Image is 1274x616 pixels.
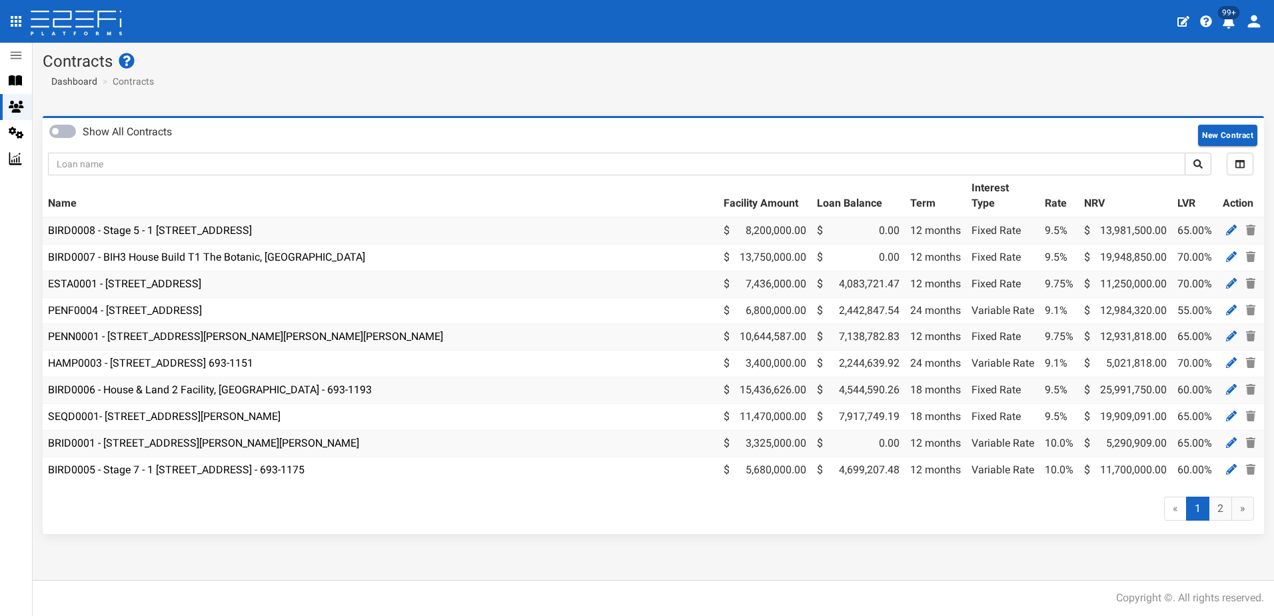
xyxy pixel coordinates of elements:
td: 19,909,091.00 [1079,403,1172,430]
a: Delete Contract [1243,435,1259,451]
td: 18 months [905,403,966,430]
td: 0.00 [812,244,905,271]
td: 12 months [905,430,966,457]
a: ESTA0001 - [STREET_ADDRESS] [48,277,201,290]
td: Fixed Rate [966,324,1039,351]
a: BIRD0005 - Stage 7 - 1 [STREET_ADDRESS] - 693-1175 [48,463,305,476]
a: Delete Contract [1243,381,1259,398]
td: 12 months [905,457,966,483]
td: 8,200,000.00 [718,217,812,244]
a: BIRD0006 - House & Land 2 Facility, [GEOGRAPHIC_DATA] - 693-1193 [48,383,372,396]
a: 2 [1209,497,1232,521]
td: 10.0% [1039,457,1079,483]
td: 11,250,000.00 [1079,271,1172,297]
th: LVR [1172,175,1217,217]
td: 7,917,749.19 [812,403,905,430]
th: Loan Balance [812,175,905,217]
div: Copyright ©. All rights reserved. [1116,591,1264,606]
a: Dashboard [46,75,97,88]
td: 25,991,750.00 [1079,377,1172,404]
td: 24 months [905,297,966,324]
td: 6,800,000.00 [718,297,812,324]
td: Fixed Rate [966,377,1039,404]
span: « [1164,497,1187,521]
td: 2,244,639.92 [812,351,905,377]
td: 13,750,000.00 [718,244,812,271]
td: 9.5% [1039,377,1079,404]
a: Delete Contract [1243,408,1259,425]
td: 5,021,818.00 [1079,351,1172,377]
td: 5,290,909.00 [1079,430,1172,457]
a: PENF0004 - [STREET_ADDRESS] [48,304,202,317]
td: 4,083,721.47 [812,271,905,297]
td: 55.00% [1172,297,1217,324]
label: Show All Contracts [83,125,172,140]
td: 11,470,000.00 [718,403,812,430]
td: 70.00% [1172,351,1217,377]
td: 9.5% [1039,244,1079,271]
th: NRV [1079,175,1172,217]
td: Variable Rate [966,457,1039,483]
td: 10.0% [1039,430,1079,457]
span: Dashboard [46,76,97,87]
a: Delete Contract [1243,355,1259,371]
a: Delete Contract [1243,328,1259,345]
a: PENN0001 - [STREET_ADDRESS][PERSON_NAME][PERSON_NAME][PERSON_NAME] [48,330,443,343]
span: 1 [1186,497,1209,521]
th: Interest Type [966,175,1039,217]
td: 11,700,000.00 [1079,457,1172,483]
h1: Contracts [43,53,1264,70]
td: 9.5% [1039,217,1079,244]
a: Delete Contract [1243,302,1259,319]
td: 12 months [905,244,966,271]
th: Term [905,175,966,217]
td: 12,931,818.00 [1079,324,1172,351]
td: 5,680,000.00 [718,457,812,483]
td: 65.00% [1172,430,1217,457]
td: 9.75% [1039,324,1079,351]
td: Fixed Rate [966,271,1039,297]
td: 9.1% [1039,351,1079,377]
td: Fixed Rate [966,244,1039,271]
td: 9.5% [1039,403,1079,430]
td: 13,981,500.00 [1079,217,1172,244]
th: Name [43,175,718,217]
td: 4,699,207.48 [812,457,905,483]
td: 19,948,850.00 [1079,244,1172,271]
td: 12 months [905,217,966,244]
td: 65.00% [1172,217,1217,244]
a: HAMP0003 - [STREET_ADDRESS] 693-1151 [48,357,253,369]
td: 15,436,626.00 [718,377,812,404]
td: Fixed Rate [966,403,1039,430]
a: BIRD0007 - BIH3 House Build T1 The Botanic, [GEOGRAPHIC_DATA] [48,251,365,263]
td: 4,544,590.26 [812,377,905,404]
a: » [1231,497,1254,521]
td: 3,325,000.00 [718,430,812,457]
th: Facility Amount [718,175,812,217]
td: 70.00% [1172,244,1217,271]
td: 10,644,587.00 [718,324,812,351]
input: Loan name [48,153,1185,175]
td: 60.00% [1172,457,1217,483]
td: 12,984,320.00 [1079,297,1172,324]
a: BIRD0008 - Stage 5 - 1 [STREET_ADDRESS] [48,224,252,237]
td: 65.00% [1172,403,1217,430]
td: 9.75% [1039,271,1079,297]
td: 2,442,847.54 [812,297,905,324]
td: 12 months [905,271,966,297]
td: 0.00 [812,217,905,244]
td: 7,138,782.83 [812,324,905,351]
td: 24 months [905,351,966,377]
button: New Contract [1198,125,1257,146]
td: 7,436,000.00 [718,271,812,297]
a: Delete Contract [1243,461,1259,478]
a: Delete Contract [1243,249,1259,265]
a: Delete Contract [1243,275,1259,292]
td: 18 months [905,377,966,404]
th: Rate [1039,175,1079,217]
td: 65.00% [1172,324,1217,351]
td: 12 months [905,324,966,351]
a: SEQD0001- [STREET_ADDRESS][PERSON_NAME] [48,410,281,423]
li: Contracts [99,75,154,88]
td: Fixed Rate [966,217,1039,244]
